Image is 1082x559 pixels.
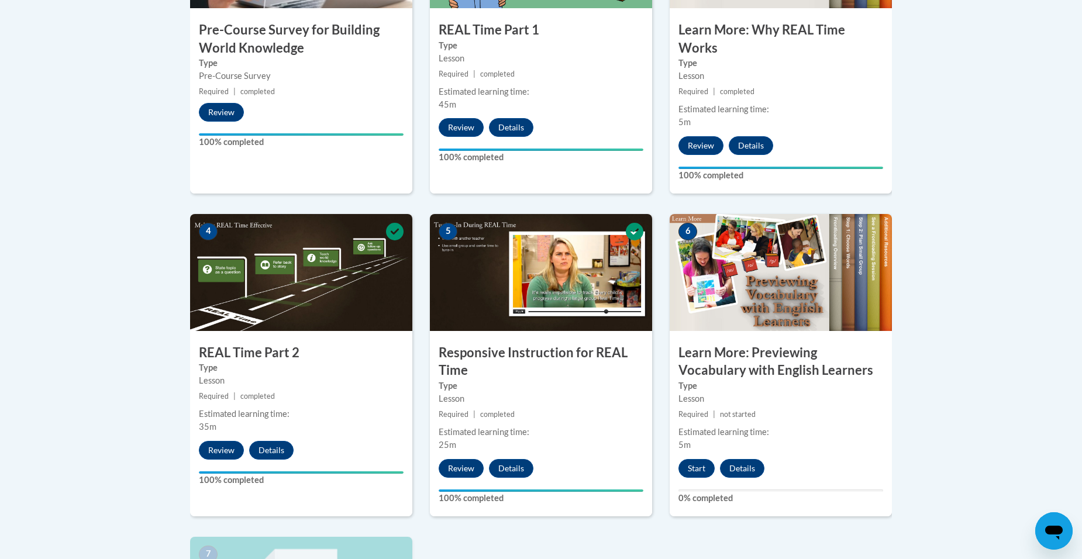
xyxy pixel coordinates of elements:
[439,459,484,478] button: Review
[678,426,883,439] div: Estimated learning time:
[489,459,533,478] button: Details
[678,492,883,505] label: 0% completed
[439,151,643,164] label: 100% completed
[199,374,404,387] div: Lesson
[199,361,404,374] label: Type
[670,21,892,57] h3: Learn More: Why REAL Time Works
[439,39,643,52] label: Type
[489,118,533,137] button: Details
[480,410,515,419] span: completed
[199,408,404,420] div: Estimated learning time:
[199,103,244,122] button: Review
[720,410,756,419] span: not started
[439,426,643,439] div: Estimated learning time:
[439,149,643,151] div: Your progress
[720,459,764,478] button: Details
[678,87,708,96] span: Required
[678,410,708,419] span: Required
[1035,512,1073,550] iframe: Button to launch messaging window
[199,422,216,432] span: 35m
[430,344,652,380] h3: Responsive Instruction for REAL Time
[678,117,691,127] span: 5m
[240,392,275,401] span: completed
[678,136,723,155] button: Review
[729,136,773,155] button: Details
[233,87,236,96] span: |
[439,440,456,450] span: 25m
[190,214,412,331] img: Course Image
[439,118,484,137] button: Review
[678,169,883,182] label: 100% completed
[678,57,883,70] label: Type
[439,85,643,98] div: Estimated learning time:
[439,392,643,405] div: Lesson
[199,223,218,240] span: 4
[199,471,404,474] div: Your progress
[249,441,294,460] button: Details
[190,344,412,362] h3: REAL Time Part 2
[439,223,457,240] span: 5
[678,103,883,116] div: Estimated learning time:
[713,410,715,419] span: |
[720,87,754,96] span: completed
[439,379,643,392] label: Type
[199,133,404,136] div: Your progress
[199,87,229,96] span: Required
[670,344,892,380] h3: Learn More: Previewing Vocabulary with English Learners
[430,21,652,39] h3: REAL Time Part 1
[430,214,652,331] img: Course Image
[678,223,697,240] span: 6
[439,489,643,492] div: Your progress
[473,70,475,78] span: |
[190,21,412,57] h3: Pre-Course Survey for Building World Knowledge
[240,87,275,96] span: completed
[199,136,404,149] label: 100% completed
[199,441,244,460] button: Review
[678,459,715,478] button: Start
[678,440,691,450] span: 5m
[439,410,468,419] span: Required
[199,57,404,70] label: Type
[670,214,892,331] img: Course Image
[678,167,883,169] div: Your progress
[473,410,475,419] span: |
[439,70,468,78] span: Required
[199,474,404,486] label: 100% completed
[199,70,404,82] div: Pre-Course Survey
[439,99,456,109] span: 45m
[678,379,883,392] label: Type
[439,52,643,65] div: Lesson
[199,392,229,401] span: Required
[678,70,883,82] div: Lesson
[713,87,715,96] span: |
[233,392,236,401] span: |
[439,492,643,505] label: 100% completed
[678,392,883,405] div: Lesson
[480,70,515,78] span: completed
